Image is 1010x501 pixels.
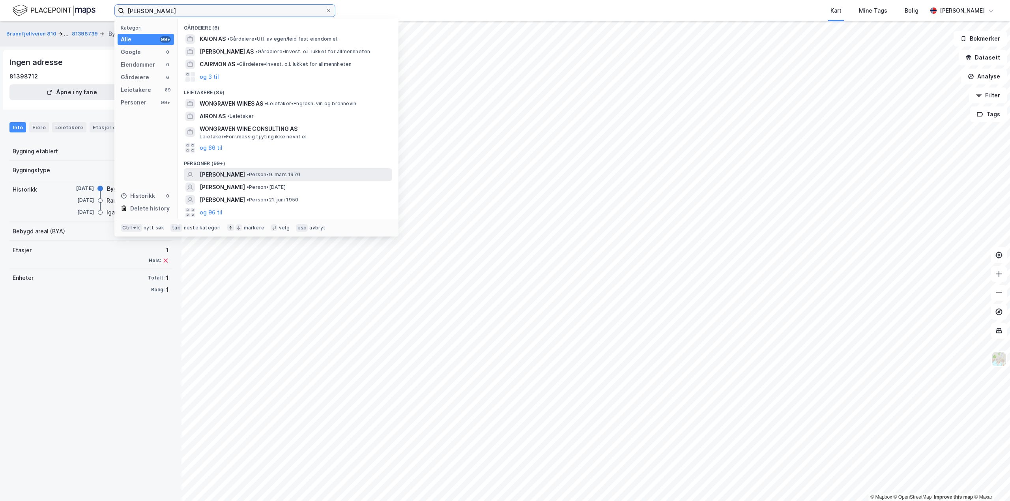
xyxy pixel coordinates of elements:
div: Heis: [149,257,161,264]
div: 89 [165,87,171,93]
a: OpenStreetMap [894,494,932,500]
span: Person • 9. mars 1970 [247,171,300,178]
span: Gårdeiere • Invest. o.l. lukket for allmennheten [255,48,370,55]
div: neste kategori [184,225,221,231]
div: Igangsettingstillatelse [107,208,169,217]
span: CAIRMON AS [200,60,235,69]
span: • [237,61,239,67]
div: Ctrl + k [121,224,142,232]
button: Datasett [959,50,1007,65]
div: 0 [165,49,171,55]
div: Personer (99+) [178,154,398,168]
input: Søk på adresse, matrikkel, gårdeiere, leietakere eller personer [124,5,325,17]
button: Tags [970,106,1007,122]
span: • [255,48,258,54]
div: ... [64,29,69,39]
div: Personer [121,98,146,107]
div: Bolig: [151,287,165,293]
div: 81398712 [9,72,38,81]
button: Bokmerker [954,31,1007,47]
div: Leietakere (89) [178,83,398,97]
span: WONGRAVEN WINE CONSULTING AS [200,124,389,134]
span: Gårdeiere • Invest. o.l. lukket for allmennheten [237,61,352,67]
span: • [227,36,230,42]
span: [PERSON_NAME] AS [200,47,254,56]
div: Bygningstype [13,166,50,175]
img: logo.f888ab2527a4732fd821a326f86c7f29.svg [13,4,95,17]
span: KAION AS [200,34,226,44]
button: 81398739 [72,30,99,38]
span: Person • [DATE] [247,184,286,190]
div: Bygning etablert [13,147,58,156]
button: og 3 til [200,72,219,82]
div: Bygning [108,29,130,39]
div: tab [170,224,182,232]
div: Alle [121,35,131,44]
div: 1 [166,273,169,283]
span: • [247,197,249,203]
div: Leietakere [121,85,151,95]
span: [PERSON_NAME] [200,183,245,192]
div: Historikk [121,191,155,201]
div: markere [244,225,264,231]
div: 1 [166,285,169,294]
div: Leietakere [52,122,86,132]
iframe: Chat Widget [971,463,1010,501]
span: Leietaker • Engrosh. vin og brennevin [265,101,356,107]
span: Leietaker • Forr.messig tj.yting ikke nevnt el. [200,134,308,140]
button: Analyse [961,69,1007,84]
div: Delete history [130,204,170,213]
div: Enheter [13,273,34,283]
button: og 86 til [200,143,223,153]
div: nytt søk [144,225,165,231]
div: [PERSON_NAME] [940,6,985,15]
img: Z [991,352,1006,367]
span: WONGRAVEN WINES AS [200,99,263,108]
span: Gårdeiere • Utl. av egen/leid fast eiendom el. [227,36,339,42]
div: Eiendommer [121,60,155,69]
span: [PERSON_NAME] [200,170,245,179]
div: Rammetillatelse [107,196,151,205]
span: • [227,113,230,119]
span: • [265,101,267,106]
div: Etasjer og enheter [93,124,148,131]
div: 0 [165,193,171,199]
div: Bebygd areal (BYA) [13,227,65,236]
div: Mine Tags [859,6,887,15]
div: Gårdeiere [121,73,149,82]
button: Brannfjellveien 810 [6,29,58,39]
div: velg [279,225,290,231]
div: 6 [165,74,171,80]
a: Mapbox [870,494,892,500]
span: [PERSON_NAME] [200,195,245,205]
button: Åpne i ny fane [9,84,134,100]
div: Bygning er tatt i bruk [107,184,165,194]
span: Leietaker [227,113,254,119]
div: 99+ [160,36,171,43]
span: • [247,171,249,177]
div: Ingen adresse [9,56,64,69]
div: Totalt: [148,275,165,281]
div: Eiere [29,122,49,132]
span: AIRON AS [200,112,226,121]
div: avbryt [309,225,325,231]
div: Historikk [13,185,37,194]
div: Kart [830,6,842,15]
button: og 96 til [200,208,223,217]
div: Kategori [121,25,174,31]
div: 0 [165,61,171,68]
div: [DATE] [62,185,94,192]
span: • [247,184,249,190]
div: [DATE] [62,209,94,216]
div: Gårdeiere (6) [178,19,398,33]
div: Etasjer [13,246,32,255]
div: [DATE] [62,197,94,204]
div: 99+ [160,99,171,106]
div: Bolig [905,6,918,15]
div: Google [121,47,141,57]
div: Info [9,122,26,132]
div: 1 [149,246,169,255]
button: Filter [969,88,1007,103]
a: Improve this map [934,494,973,500]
